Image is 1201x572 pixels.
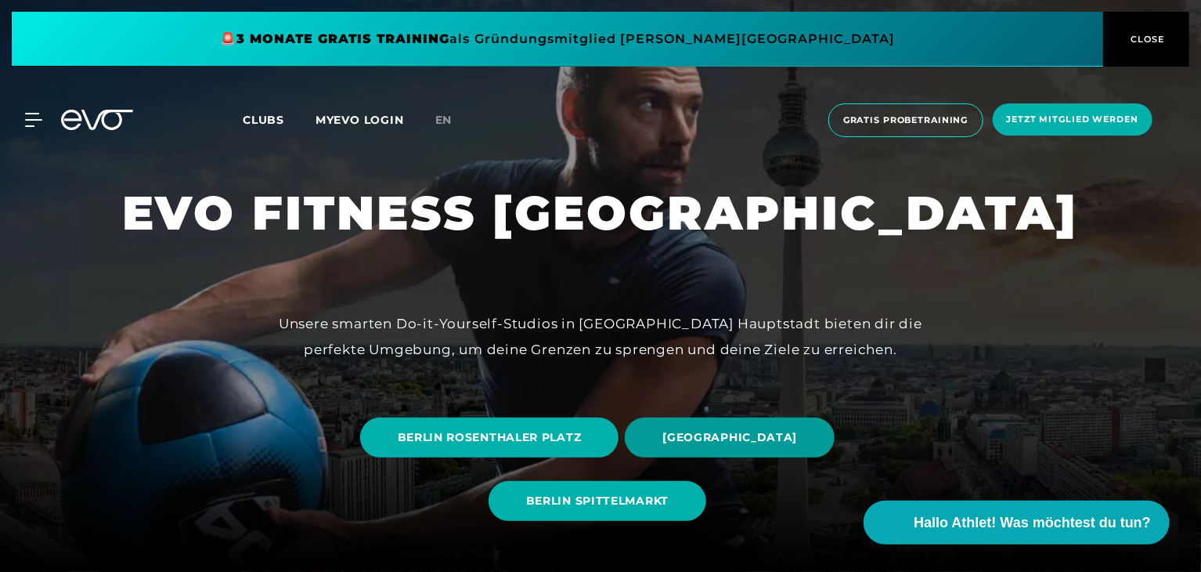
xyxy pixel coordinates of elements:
span: Hallo Athlet! Was möchtest du tun? [914,512,1151,534]
button: CLOSE [1103,12,1189,67]
span: Clubs [243,113,284,127]
a: en [435,111,471,129]
a: Jetzt Mitglied werden [988,103,1157,137]
span: Gratis Probetraining [843,114,968,127]
span: BERLIN ROSENTHALER PLATZ [398,429,582,446]
a: BERLIN ROSENTHALER PLATZ [360,406,626,469]
span: CLOSE [1127,32,1166,46]
button: Hallo Athlet! Was möchtest du tun? [864,501,1170,545]
span: BERLIN SPITTELMARKT [526,493,669,509]
h1: EVO FITNESS [GEOGRAPHIC_DATA] [123,183,1079,244]
a: BERLIN SPITTELMARKT [489,469,712,533]
a: Clubs [243,112,316,127]
span: [GEOGRAPHIC_DATA] [662,429,797,446]
div: Unsere smarten Do-it-Yourself-Studios in [GEOGRAPHIC_DATA] Hauptstadt bieten dir die perfekte Umg... [248,311,953,362]
a: MYEVO LOGIN [316,113,404,127]
span: Jetzt Mitglied werden [1007,113,1138,126]
a: [GEOGRAPHIC_DATA] [625,406,841,469]
a: Gratis Probetraining [824,103,988,137]
span: en [435,113,453,127]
